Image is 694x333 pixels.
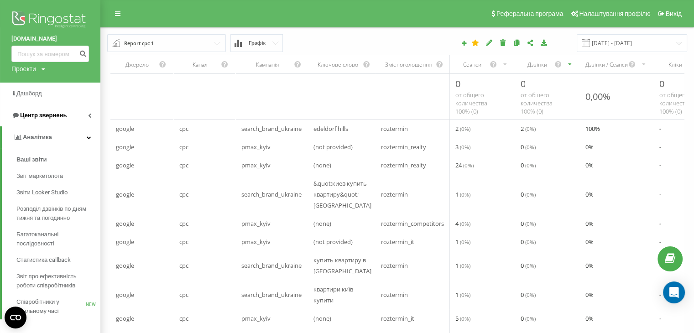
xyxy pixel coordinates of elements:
[520,260,535,271] span: 0
[659,141,661,152] span: -
[381,218,444,229] span: roztermin_competitors
[527,39,534,46] i: Поділитися налаштуваннями звіту
[116,160,134,171] span: google
[455,260,470,271] span: 1
[381,313,414,324] span: roztermin_it
[20,112,67,119] span: Центр звернень
[525,143,535,151] span: ( 0 %)
[313,160,331,171] span: (none)
[455,160,474,171] span: 24
[525,315,535,322] span: ( 0 %)
[513,39,521,46] i: Копіювати звіт
[313,178,371,211] span: &quot;киев купить квартиру&quot; [GEOGRAPHIC_DATA]
[16,90,42,97] span: Дашборд
[381,289,408,300] span: roztermin
[460,220,470,227] span: ( 0 %)
[116,260,134,271] span: google
[241,123,302,134] span: search_brand_ukraine
[525,220,535,227] span: ( 0 %)
[455,61,489,68] div: Сеанси
[16,155,47,164] span: Ваші звіти
[381,260,408,271] span: roztermin
[5,307,26,328] button: Open CMP widget
[16,184,100,201] a: Звіти Looker Studio
[520,61,554,68] div: Дзвінки
[116,236,134,247] span: google
[179,160,188,171] span: cpc
[659,218,661,229] span: -
[585,189,594,200] span: 0 %
[520,189,535,200] span: 0
[241,289,302,300] span: search_brand_ukraine
[241,218,271,229] span: pmax_kyiv
[179,141,188,152] span: cpc
[313,123,348,134] span: edeldorf hills
[313,141,353,152] span: (not provided)
[381,61,435,68] div: Зміст оголошення
[520,123,535,134] span: 2
[116,61,159,68] div: Джерело
[455,141,470,152] span: 3
[313,313,331,324] span: (none)
[16,297,86,316] span: Співробітники у реальному часі
[520,141,535,152] span: 0
[460,262,470,269] span: ( 0 %)
[381,123,408,134] span: roztermin
[16,201,100,226] a: Розподіл дзвінків по дням тижня та погодинно
[313,284,371,306] span: квартири київ купити
[16,230,96,248] span: Багатоканальні послідовності
[585,90,611,103] div: 0,00%
[585,289,594,300] span: 0 %
[659,189,661,200] span: -
[11,9,89,32] img: Ringostat logo
[116,289,134,300] span: google
[485,39,493,46] i: Редагувати звіт
[525,191,535,198] span: ( 0 %)
[179,236,188,247] span: cpc
[496,10,564,17] span: Реферальна програма
[525,262,535,269] span: ( 0 %)
[16,272,96,290] span: Звіт про ефективність роботи співробітників
[313,218,331,229] span: (none)
[666,10,682,17] span: Вихід
[585,236,594,247] span: 0 %
[455,236,470,247] span: 1
[116,218,134,229] span: google
[116,123,134,134] span: google
[460,315,470,322] span: ( 0 %)
[663,281,685,303] div: Open Intercom Messenger
[659,313,661,324] span: -
[11,46,89,62] input: Пошук за номером
[455,123,470,134] span: 2
[11,64,36,73] div: Проекти
[116,141,134,152] span: google
[116,189,134,200] span: google
[124,38,154,48] div: Report cpc 1
[179,313,188,324] span: cpc
[179,123,188,134] span: cpc
[230,34,283,52] button: Графік
[381,236,414,247] span: roztermin_it
[241,141,271,152] span: pmax_kyiv
[520,78,525,90] span: 0
[520,218,535,229] span: 0
[540,39,548,46] i: Завантажити звіт
[179,189,188,200] span: cpc
[179,218,188,229] span: cpc
[2,126,100,148] a: Аналiтика
[116,313,134,324] span: google
[241,189,302,200] span: search_brand_ukraine
[16,168,100,184] a: Звіт маркетолога
[585,160,594,171] span: 0 %
[525,291,535,298] span: ( 0 %)
[313,61,362,68] div: Ключове слово
[313,255,371,276] span: купить квартиру в [GEOGRAPHIC_DATA]
[455,289,470,300] span: 1
[381,160,426,171] span: roztermin_realty
[16,252,100,268] a: Статистика callback
[659,123,661,134] span: -
[16,172,63,181] span: Звіт маркетолога
[585,61,628,68] div: Дзвінки / Сеанси
[179,260,188,271] span: cpc
[16,255,71,265] span: Статистика callback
